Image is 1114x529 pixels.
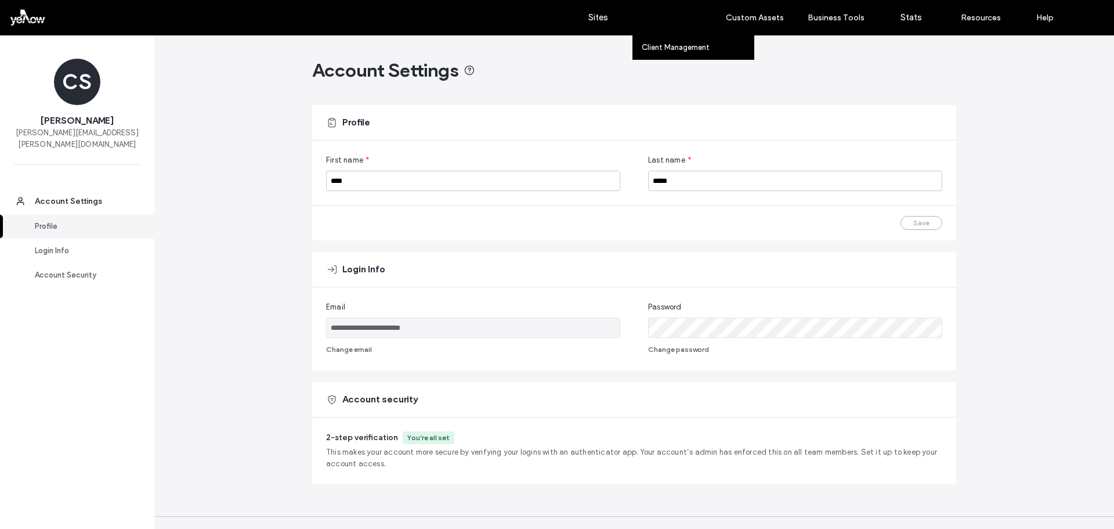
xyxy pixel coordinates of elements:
label: Sites [588,12,608,23]
div: Login Info [35,245,130,257]
span: Last name [648,154,685,166]
label: Clients & Team [645,13,702,23]
span: Email [326,301,345,313]
span: [PERSON_NAME] [41,114,114,127]
input: Last name [648,171,942,191]
span: [PERSON_NAME][EMAIL_ADDRESS][PERSON_NAME][DOMAIN_NAME] [14,127,140,150]
input: First name [326,171,620,191]
span: Login Info [342,263,385,276]
label: Stats [900,12,922,23]
span: Account security [342,393,418,406]
button: Change password [648,343,709,357]
div: Account Security [35,269,130,281]
input: Email [326,318,620,338]
span: 2-step verification [326,433,398,442]
button: Change email [326,343,372,357]
div: Account Settings [35,196,130,207]
span: This makes your account more secure by verifying your logins with an authenticator app. Your acco... [326,447,942,470]
div: Profile [35,221,130,232]
label: Client Management [642,43,710,52]
label: Resources [961,13,1001,23]
label: Business Tools [808,13,865,23]
span: Password [648,301,682,313]
label: Custom Assets [726,13,784,23]
div: You’re all set [407,433,450,443]
input: Password [648,318,942,338]
span: First name [326,154,363,166]
a: Client Management [642,35,754,59]
span: Account Settings [312,59,459,82]
span: Profile [342,116,370,129]
label: Help [1036,13,1054,23]
div: CS [54,59,100,105]
span: Help [26,8,50,19]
